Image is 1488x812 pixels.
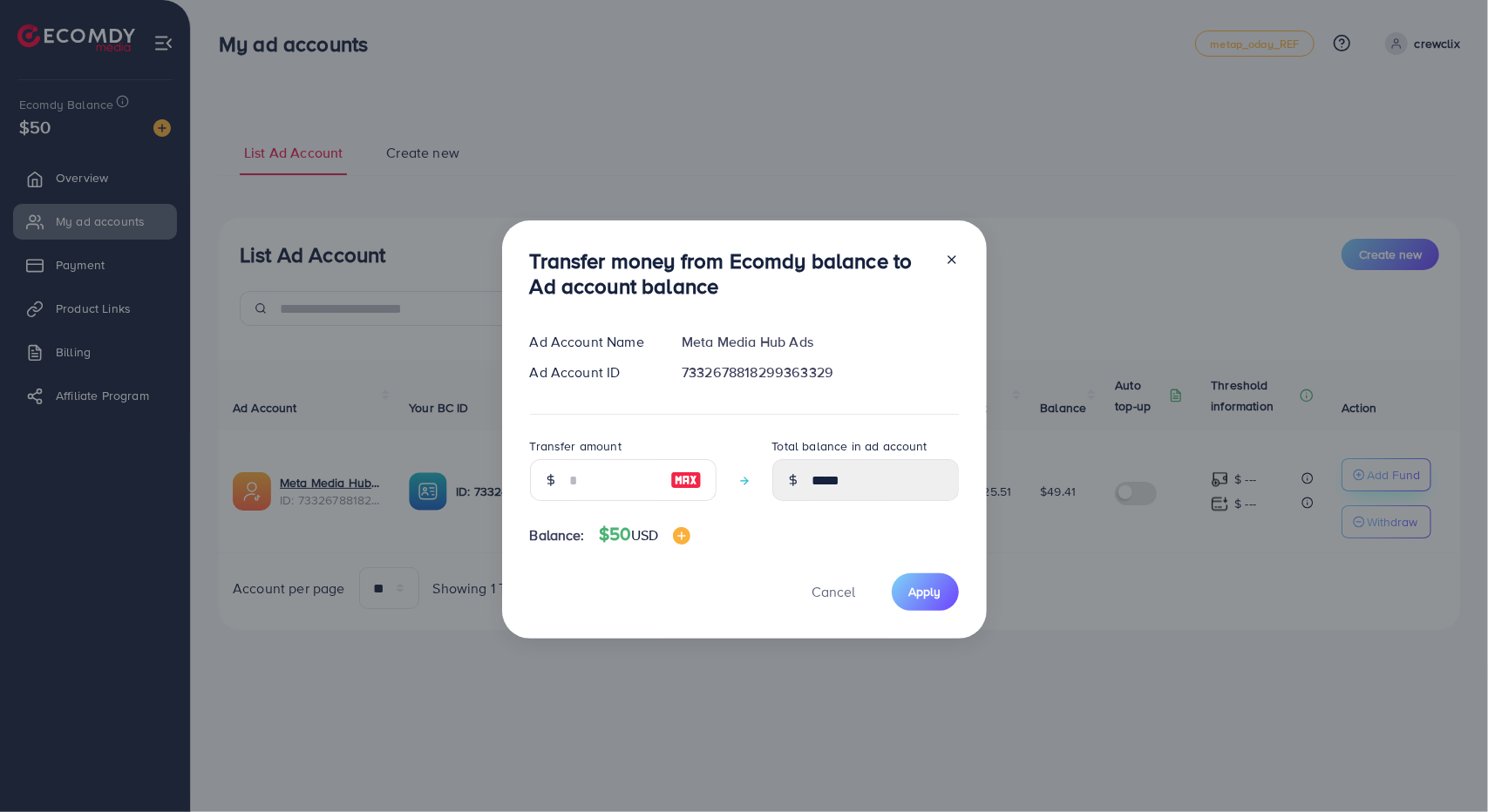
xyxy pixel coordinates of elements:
span: USD [631,525,658,545]
button: Cancel [791,573,878,611]
iframe: Chat [1414,734,1475,799]
h4: $50 [599,524,690,545]
img: image [673,527,690,545]
span: Balance: [530,525,585,545]
h3: Transfer money from Ecomdy balance to Ad account balance [530,248,931,299]
label: Transfer amount [530,437,622,455]
span: Cancel [812,582,856,601]
span: Apply [909,583,941,600]
div: Ad Account ID [516,362,669,382]
div: Meta Media Hub Ads [668,332,972,352]
label: Total balance in ad account [772,437,927,455]
div: Ad Account Name [516,332,669,352]
img: image [670,470,702,491]
button: Apply [892,573,959,611]
div: 7332678818299363329 [668,362,972,382]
